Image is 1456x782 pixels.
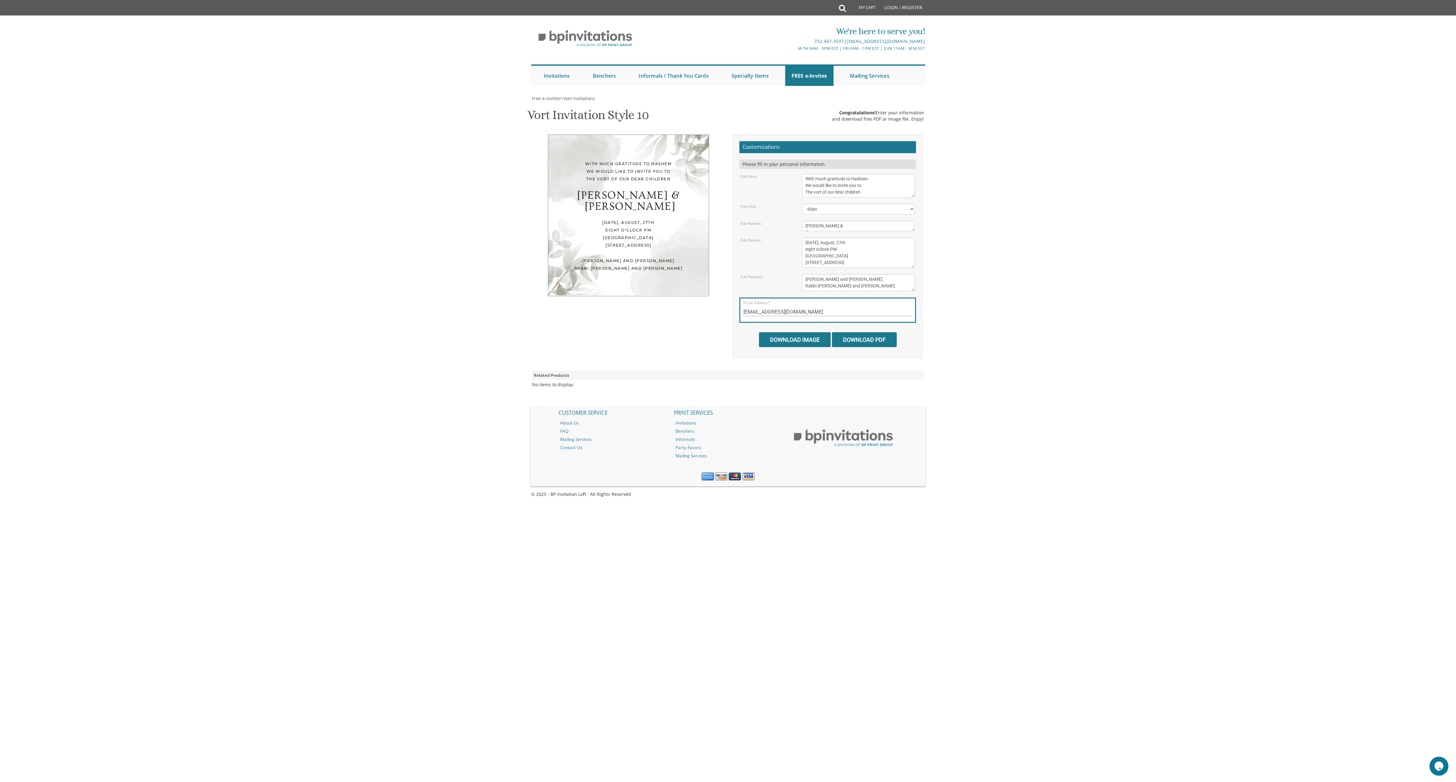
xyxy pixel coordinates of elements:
[1429,757,1450,776] iframe: chat widget
[832,116,924,122] div: and download free PDF or Image file. Enjoy!
[832,110,924,116] div: Enter your information
[671,435,785,443] a: Informals
[555,443,670,452] a: Contact Us
[802,274,915,291] textarea: [PERSON_NAME] and [PERSON_NAME] [PERSON_NAME] and [PERSON_NAME]
[561,219,696,249] div: [DATE], August, 27th eight o'clock PM [GEOGRAPHIC_DATA] [STREET_ADDRESS]
[739,141,916,153] h2: Customizations
[846,38,925,44] a: [EMAIL_ADDRESS][DOMAIN_NAME]
[527,108,648,127] h1: Vort Invitation Style 10
[814,38,844,44] a: 732.947.3597
[560,95,595,101] span: >
[663,25,925,38] div: We're here to serve you!
[742,472,755,481] img: Visa
[531,491,925,497] div: © 2025 - BP Invitation Loft - All Rights Reserved
[531,25,640,51] img: BP Invitation Loft
[663,45,925,52] div: M-Th 9am - 5pm EST | Fri 9am - 1pm EST | Sun 11am - 3pm EST
[729,472,741,481] img: MasterCard
[741,238,761,243] label: Edit Details:
[786,424,901,452] img: BP Print Group
[741,221,762,226] label: Edit Names:
[741,174,757,179] label: Edit Intro:
[561,160,696,183] div: With much gratitude to Hashem We would like to invite you to The vort of our dear children
[671,452,785,460] a: Mailing Services
[563,95,595,101] a: Vort Invitations
[671,419,785,427] a: Invitations
[663,38,925,45] div: |
[725,66,775,86] a: Specialty Items
[701,472,714,481] img: American Express
[532,371,924,380] div: Related Products
[671,443,785,452] a: Party Favors
[802,174,915,197] textarea: With much gratitude to Hashem We would like to invite you to The vort of our dear children
[671,407,785,419] h2: PRINT SERVICES
[839,110,876,116] span: Congratulations!
[532,95,560,101] span: Free e-Invites
[844,66,896,86] a: Mailing Services
[561,190,696,212] div: [PERSON_NAME] & [PERSON_NAME]
[632,66,715,86] a: Informals / Thank You Cards
[537,66,576,86] a: Invitations
[743,300,770,305] label: Email Address*
[741,274,763,280] label: Edit Parents:
[555,419,670,427] a: About Us
[739,159,916,169] div: Please fill in your personal information.
[555,427,670,435] a: FAQ
[531,95,560,101] a: Free e-Invites
[555,407,670,419] h2: CUSTOMER SERVICE
[715,472,727,481] img: Discover
[845,1,880,16] a: My Cart
[802,238,915,268] textarea: [DATE] seven o’clock pm Khal Chassidim [STREET_ADDRESS]
[759,332,831,347] input: Download Image
[561,257,696,272] div: [PERSON_NAME] and [PERSON_NAME] Rabbi [PERSON_NAME] and [PERSON_NAME]
[832,332,897,347] input: Download PDF
[555,435,670,443] a: Mailing Services
[785,66,834,86] a: FREE e-Invites
[532,382,574,388] div: No items to display.
[586,66,622,86] a: Benchers
[671,427,785,435] a: Benchers
[802,221,915,231] textarea: [PERSON_NAME] & Baila
[741,204,756,209] label: Font Size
